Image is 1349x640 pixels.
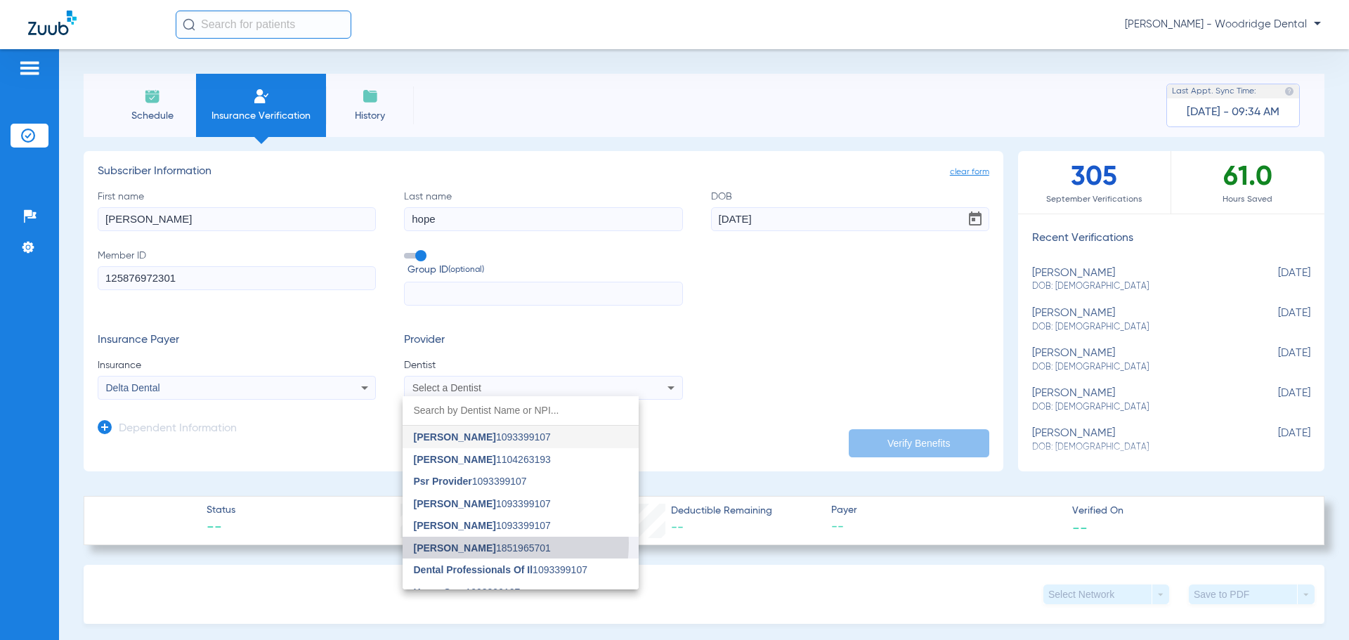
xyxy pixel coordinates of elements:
[414,564,533,575] span: Dental Professionals Of Il
[414,565,587,575] span: 1093399107
[403,396,639,425] input: dropdown search
[414,455,551,464] span: 1104263193
[414,454,496,465] span: [PERSON_NAME]
[414,521,551,530] span: 1093399107
[414,542,496,554] span: [PERSON_NAME]
[414,432,551,442] span: 1093399107
[414,520,496,531] span: [PERSON_NAME]
[414,587,521,597] span: 1093399107
[414,543,551,553] span: 1851965701
[414,431,496,443] span: [PERSON_NAME]
[414,476,472,487] span: Psr Provider
[414,498,496,509] span: [PERSON_NAME]
[414,476,527,486] span: 1093399107
[414,499,551,509] span: 1093399107
[414,587,466,598] span: Home Care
